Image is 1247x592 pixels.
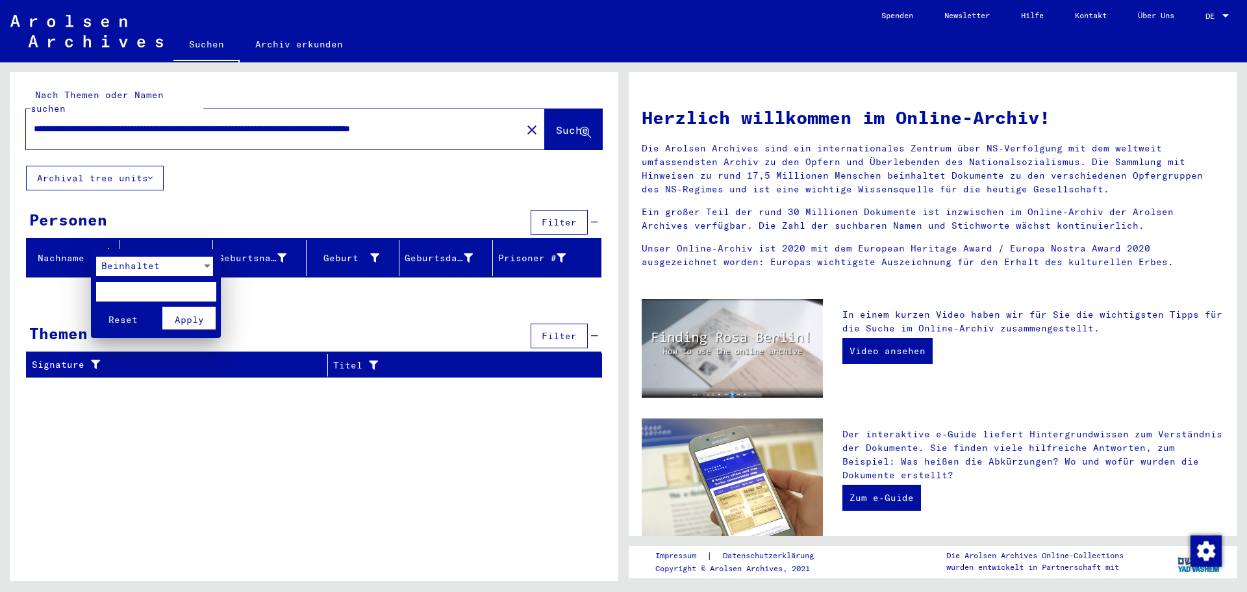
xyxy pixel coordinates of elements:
[1190,535,1222,567] img: Zustimmung ändern
[1190,535,1221,566] div: Zustimmung ändern
[108,314,137,326] span: Reset
[174,314,203,326] span: Apply
[162,307,216,329] button: Apply
[96,307,150,329] button: Reset
[101,260,160,272] span: Beinhaltet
